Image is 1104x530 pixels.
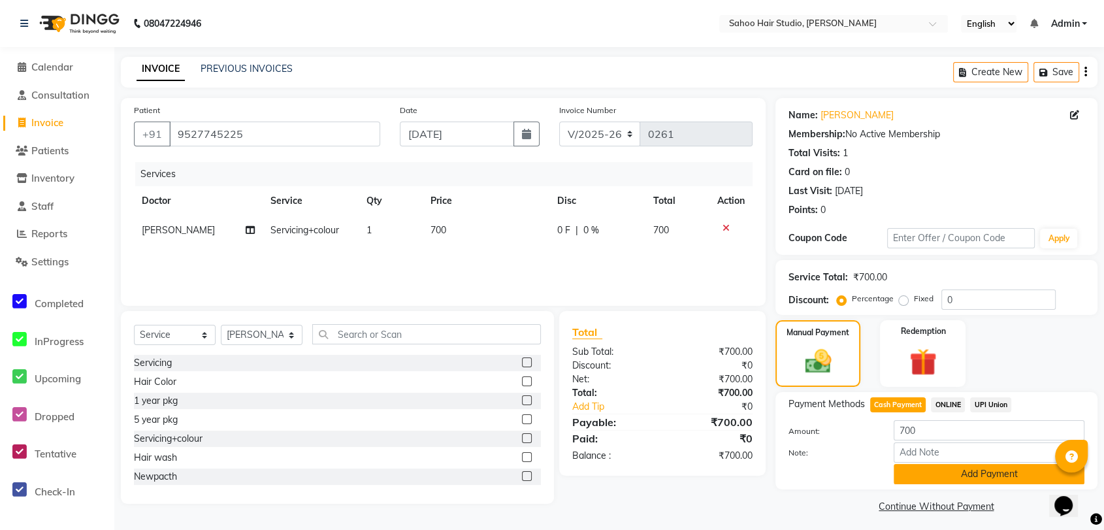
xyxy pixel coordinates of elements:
[852,293,894,305] label: Percentage
[134,470,177,484] div: Newpacth
[134,356,172,370] div: Servicing
[33,5,123,42] img: logo
[645,186,709,216] th: Total
[134,432,203,446] div: Servicing+colour
[134,122,170,146] button: +91
[914,293,934,305] label: Fixed
[3,171,111,186] a: Inventory
[3,199,111,214] a: Staff
[894,420,1084,440] input: Amount
[900,325,945,337] label: Redemption
[835,184,863,198] div: [DATE]
[31,61,73,73] span: Calendar
[562,345,662,359] div: Sub Total:
[845,165,850,179] div: 0
[788,184,832,198] div: Last Visit:
[3,144,111,159] a: Patients
[134,394,178,408] div: 1 year pkg
[679,400,762,414] div: ₹0
[312,324,541,344] input: Search or Scan
[662,386,762,400] div: ₹700.00
[901,345,945,379] img: _gift.svg
[35,297,84,310] span: Completed
[134,375,176,389] div: Hair Color
[134,451,177,465] div: Hair wash
[788,127,845,141] div: Membership:
[797,346,839,376] img: _cash.svg
[788,165,842,179] div: Card on file:
[3,60,111,75] a: Calendar
[423,186,549,216] th: Price
[779,447,884,459] label: Note:
[931,397,965,412] span: ONLINE
[559,105,616,116] label: Invoice Number
[788,231,887,245] div: Coupon Code
[953,62,1028,82] button: Create New
[894,442,1084,463] input: Add Note
[709,186,753,216] th: Action
[35,335,84,348] span: InProgress
[35,410,74,423] span: Dropped
[135,162,762,186] div: Services
[788,293,829,307] div: Discount:
[1033,62,1079,82] button: Save
[142,224,215,236] span: [PERSON_NAME]
[870,397,926,412] span: Cash Payment
[562,359,662,373] div: Discount:
[134,105,160,116] label: Patient
[662,373,762,386] div: ₹700.00
[430,224,446,236] span: 700
[788,146,840,160] div: Total Visits:
[35,373,81,385] span: Upcoming
[843,146,848,160] div: 1
[557,224,570,237] span: 0 F
[3,227,111,242] a: Reports
[562,373,662,386] div: Net:
[31,144,69,157] span: Patients
[894,464,1084,484] button: Add Payment
[562,400,679,414] a: Add Tip
[400,105,417,116] label: Date
[562,449,662,463] div: Balance :
[134,186,263,216] th: Doctor
[788,397,865,411] span: Payment Methods
[137,58,185,81] a: INVOICE
[662,449,762,463] div: ₹700.00
[359,186,423,216] th: Qty
[572,325,602,339] span: Total
[788,127,1084,141] div: No Active Membership
[35,448,76,460] span: Tentative
[270,224,339,236] span: Servicing+colour
[31,200,54,212] span: Staff
[662,414,762,430] div: ₹700.00
[169,122,380,146] input: Search by Name/Mobile/Email/Code
[144,5,201,42] b: 08047224946
[562,414,662,430] div: Payable:
[31,227,67,240] span: Reports
[562,431,662,446] div: Paid:
[3,255,111,270] a: Settings
[31,256,69,268] span: Settings
[583,224,599,237] span: 0 %
[31,116,63,129] span: Invoice
[887,228,1035,248] input: Enter Offer / Coupon Code
[788,108,818,122] div: Name:
[820,108,894,122] a: [PERSON_NAME]
[366,224,372,236] span: 1
[779,425,884,437] label: Amount:
[576,224,578,237] span: |
[134,413,178,427] div: 5 year pkg
[201,63,293,75] a: PREVIOUS INVOICES
[3,88,111,103] a: Consultation
[31,89,89,101] span: Consultation
[662,359,762,373] div: ₹0
[788,203,818,217] div: Points:
[1050,17,1079,31] span: Admin
[549,186,645,216] th: Disc
[1040,229,1077,248] button: Apply
[3,116,111,131] a: Invoice
[562,386,662,400] div: Total:
[31,172,74,184] span: Inventory
[662,431,762,446] div: ₹0
[778,500,1095,514] a: Continue Without Payment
